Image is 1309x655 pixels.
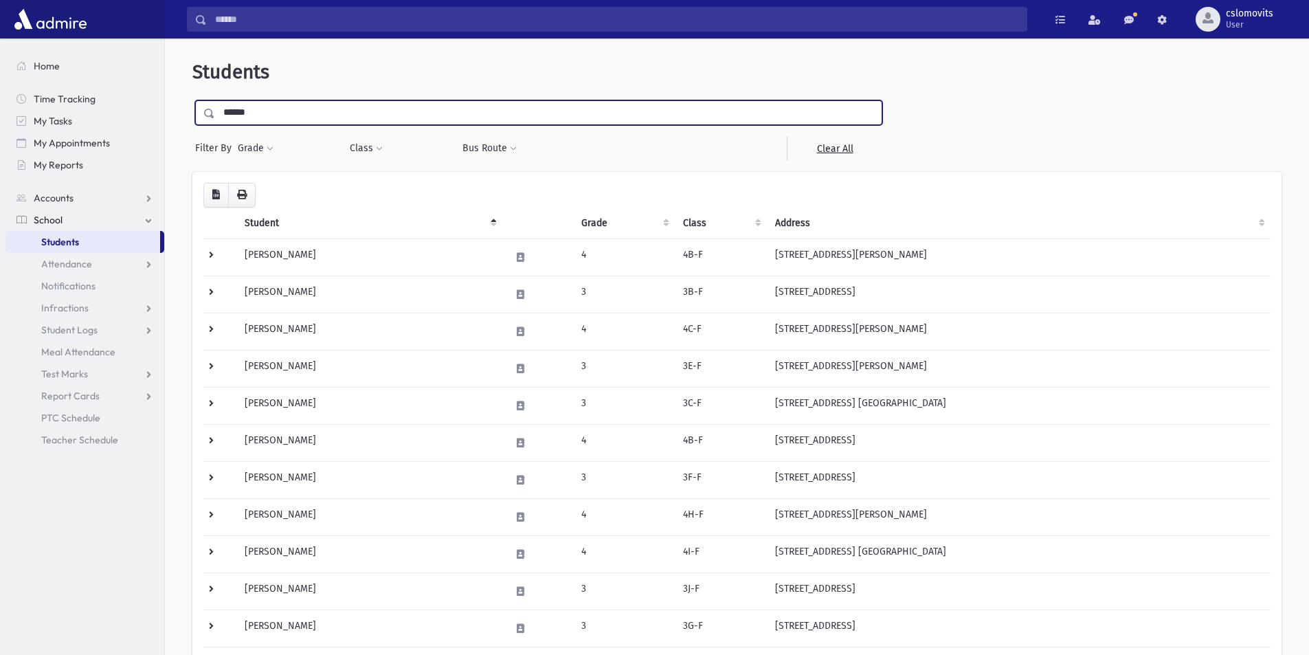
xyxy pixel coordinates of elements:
[573,313,675,350] td: 4
[34,192,74,204] span: Accounts
[675,573,767,610] td: 3J-F
[237,136,274,161] button: Grade
[236,387,502,424] td: [PERSON_NAME]
[34,137,110,149] span: My Appointments
[5,407,164,429] a: PTC Schedule
[767,276,1271,313] td: [STREET_ADDRESS]
[203,183,229,208] button: CSV
[767,424,1271,461] td: [STREET_ADDRESS]
[5,363,164,385] a: Test Marks
[41,258,92,270] span: Attendance
[573,208,675,239] th: Grade: activate to sort column ascending
[236,535,502,573] td: [PERSON_NAME]
[767,350,1271,387] td: [STREET_ADDRESS][PERSON_NAME]
[675,208,767,239] th: Class: activate to sort column ascending
[767,387,1271,424] td: [STREET_ADDRESS] [GEOGRAPHIC_DATA]
[11,5,90,33] img: AdmirePro
[195,141,237,155] span: Filter By
[675,424,767,461] td: 4B-F
[5,187,164,209] a: Accounts
[5,429,164,451] a: Teacher Schedule
[573,424,675,461] td: 4
[675,461,767,498] td: 3F-F
[192,60,269,83] span: Students
[675,276,767,313] td: 3B-F
[34,93,96,105] span: Time Tracking
[5,275,164,297] a: Notifications
[573,573,675,610] td: 3
[675,313,767,350] td: 4C-F
[41,346,115,358] span: Meal Attendance
[767,238,1271,276] td: [STREET_ADDRESS][PERSON_NAME]
[349,136,383,161] button: Class
[5,253,164,275] a: Attendance
[236,350,502,387] td: [PERSON_NAME]
[573,350,675,387] td: 3
[41,236,79,248] span: Students
[573,498,675,535] td: 4
[573,535,675,573] td: 4
[41,412,100,424] span: PTC Schedule
[236,461,502,498] td: [PERSON_NAME]
[767,573,1271,610] td: [STREET_ADDRESS]
[41,434,118,446] span: Teacher Schedule
[675,498,767,535] td: 4H-F
[675,535,767,573] td: 4I-F
[573,461,675,498] td: 3
[236,573,502,610] td: [PERSON_NAME]
[5,319,164,341] a: Student Logs
[5,55,164,77] a: Home
[573,238,675,276] td: 4
[207,7,1027,32] input: Search
[5,385,164,407] a: Report Cards
[5,231,160,253] a: Students
[236,424,502,461] td: [PERSON_NAME]
[767,461,1271,498] td: [STREET_ADDRESS]
[236,610,502,647] td: [PERSON_NAME]
[34,115,72,127] span: My Tasks
[573,276,675,313] td: 3
[5,132,164,154] a: My Appointments
[573,387,675,424] td: 3
[767,535,1271,573] td: [STREET_ADDRESS] [GEOGRAPHIC_DATA]
[767,313,1271,350] td: [STREET_ADDRESS][PERSON_NAME]
[573,610,675,647] td: 3
[675,238,767,276] td: 4B-F
[34,214,63,226] span: School
[34,60,60,72] span: Home
[767,610,1271,647] td: [STREET_ADDRESS]
[236,498,502,535] td: [PERSON_NAME]
[1226,19,1273,30] span: User
[236,238,502,276] td: [PERSON_NAME]
[5,297,164,319] a: Infractions
[5,110,164,132] a: My Tasks
[236,276,502,313] td: [PERSON_NAME]
[228,183,256,208] button: Print
[41,390,100,402] span: Report Cards
[5,341,164,363] a: Meal Attendance
[5,154,164,176] a: My Reports
[41,324,98,336] span: Student Logs
[236,313,502,350] td: [PERSON_NAME]
[787,136,882,161] a: Clear All
[462,136,517,161] button: Bus Route
[41,280,96,292] span: Notifications
[5,88,164,110] a: Time Tracking
[236,208,502,239] th: Student: activate to sort column descending
[767,208,1271,239] th: Address: activate to sort column ascending
[5,209,164,231] a: School
[675,610,767,647] td: 3G-F
[41,368,88,380] span: Test Marks
[675,350,767,387] td: 3E-F
[767,498,1271,535] td: [STREET_ADDRESS][PERSON_NAME]
[1226,8,1273,19] span: cslomovits
[675,387,767,424] td: 3C-F
[41,302,89,314] span: Infractions
[34,159,83,171] span: My Reports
